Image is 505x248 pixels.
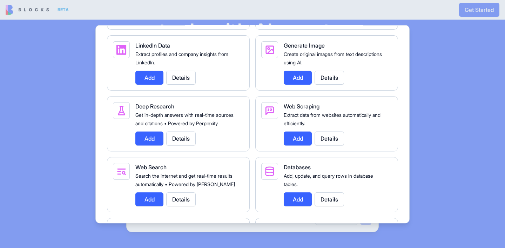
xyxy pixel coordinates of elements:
[284,173,373,187] span: Add, update, and query rows in database tables.
[284,112,381,126] span: Extract data from websites automatically and efficiently.
[166,71,196,85] button: Details
[135,112,234,126] span: Get in-depth answers with real-time sources and citations • Powered by Perplexity
[284,71,312,85] button: Add
[135,173,235,187] span: Search the internet and get real-time results automatically • Powered by [PERSON_NAME]
[135,192,163,206] button: Add
[315,132,344,146] button: Details
[315,71,344,85] button: Details
[284,51,382,65] span: Create original images from text descriptions using AI.
[166,132,196,146] button: Details
[135,164,167,171] span: Web Search
[315,192,344,206] button: Details
[135,42,170,49] span: LinkedIn Data
[284,42,325,49] span: Generate Image
[135,71,163,85] button: Add
[284,103,319,110] span: Web Scraping
[135,51,228,65] span: Extract profiles and company insights from LinkedIn.
[135,103,174,110] span: Deep Research
[284,132,312,146] button: Add
[284,192,312,206] button: Add
[135,132,163,146] button: Add
[166,192,196,206] button: Details
[284,164,311,171] span: Databases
